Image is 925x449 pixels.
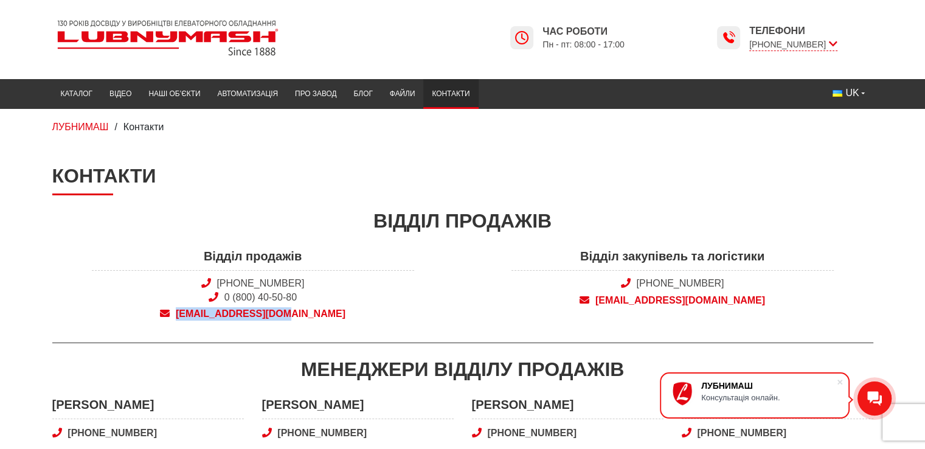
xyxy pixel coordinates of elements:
[701,393,836,402] div: Консультація онлайн.
[345,82,381,106] a: Блог
[52,15,283,61] img: Lubnymash
[749,24,837,38] span: Телефони
[824,82,873,104] button: UK
[472,396,663,420] span: [PERSON_NAME]
[101,82,140,106] a: Відео
[636,278,724,288] a: [PHONE_NUMBER]
[52,426,244,440] a: [PHONE_NUMBER]
[701,381,836,391] div: ЛУБНИМАШ
[749,38,837,51] span: [PHONE_NUMBER]
[845,86,859,100] span: UK
[262,426,454,440] a: [PHONE_NUMBER]
[542,39,625,50] span: Пн - пт: 08:00 - 17:00
[286,82,345,106] a: Про завод
[262,396,454,420] span: [PERSON_NAME]
[423,82,478,106] a: Контакти
[52,122,109,132] a: ЛУБНИМАШ
[542,25,625,38] span: Час роботи
[833,90,842,97] img: Українська
[472,426,663,440] a: [PHONE_NUMBER]
[140,82,209,106] a: Наші об’єкти
[721,30,736,45] img: Lubnymash time icon
[511,248,834,271] span: Відділ закупівель та логістики
[52,207,873,235] div: Відділ продажів
[52,396,244,420] span: [PERSON_NAME]
[514,30,529,45] img: Lubnymash time icon
[52,356,873,383] div: Менеджери відділу продажів
[92,248,414,271] span: Відділ продажів
[224,292,297,302] a: 0 (800) 40-50-80
[209,82,286,106] a: Автоматизація
[381,82,424,106] a: Файли
[114,122,117,132] span: /
[123,122,164,132] span: Контакти
[52,82,101,106] a: Каталог
[511,294,834,307] a: [EMAIL_ADDRESS][DOMAIN_NAME]
[682,426,873,440] a: [PHONE_NUMBER]
[92,307,414,321] a: [EMAIL_ADDRESS][DOMAIN_NAME]
[217,278,304,288] a: [PHONE_NUMBER]
[52,164,873,195] h1: Контакти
